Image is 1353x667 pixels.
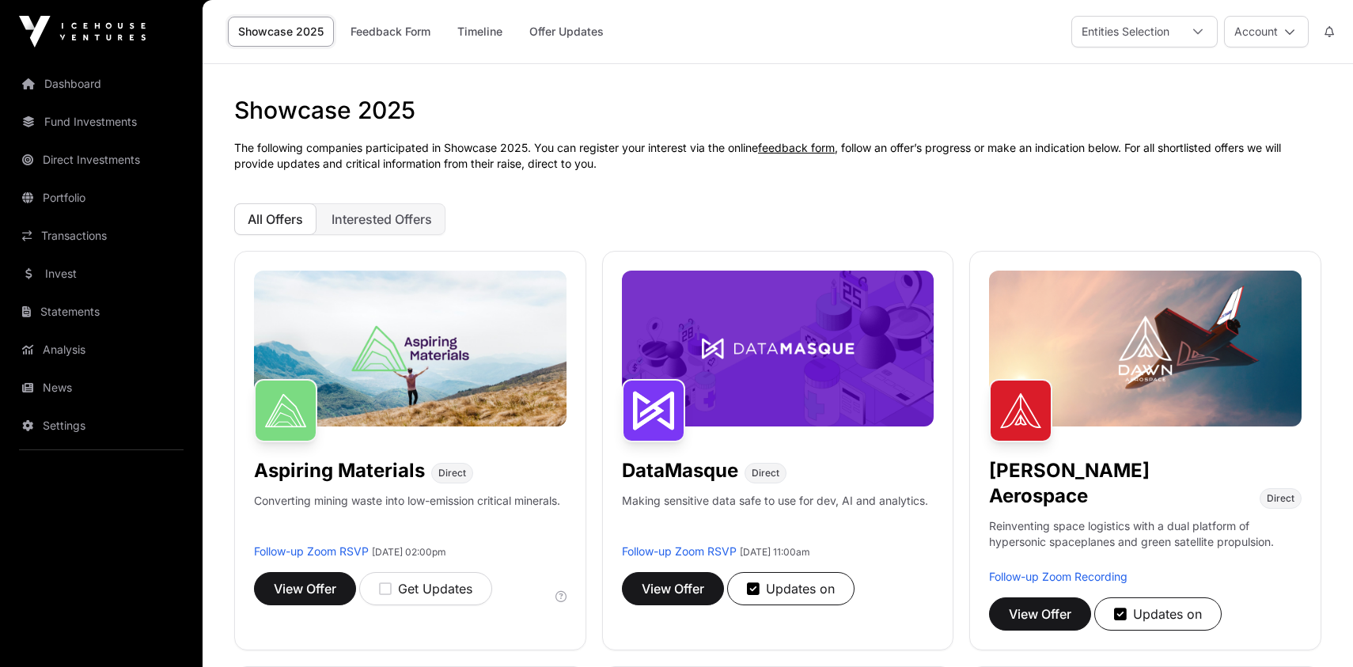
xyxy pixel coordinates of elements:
img: Icehouse Ventures Logo [19,16,146,47]
iframe: Chat Widget [1274,591,1353,667]
button: View Offer [254,572,356,605]
p: Reinventing space logistics with a dual platform of hypersonic spaceplanes and green satellite pr... [989,518,1302,569]
button: View Offer [989,597,1091,631]
a: Portfolio [13,180,190,215]
a: Follow-up Zoom RSVP [622,544,737,558]
span: View Offer [642,579,704,598]
button: View Offer [622,572,724,605]
a: Follow-up Zoom RSVP [254,544,369,558]
a: Settings [13,408,190,443]
img: Dawn-Banner.jpg [989,271,1302,426]
img: DataMasque-Banner.jpg [622,271,934,426]
span: View Offer [274,579,336,598]
h1: [PERSON_NAME] Aerospace [989,458,1253,509]
button: Updates on [1094,597,1222,631]
a: Transactions [13,218,190,253]
a: Timeline [447,17,513,47]
div: Get Updates [379,579,472,598]
a: Analysis [13,332,190,367]
span: View Offer [1009,604,1071,623]
img: DataMasque [622,379,685,442]
div: Updates on [747,579,835,598]
button: Get Updates [359,572,492,605]
a: Feedback Form [340,17,441,47]
button: Interested Offers [318,203,445,235]
a: Offer Updates [519,17,614,47]
a: Direct Investments [13,142,190,177]
a: Dashboard [13,66,190,101]
span: [DATE] 02:00pm [372,546,446,558]
p: Converting mining waste into low-emission critical minerals. [254,493,560,544]
a: Fund Investments [13,104,190,139]
button: Updates on [727,572,855,605]
a: Invest [13,256,190,291]
span: Direct [438,467,466,479]
a: News [13,370,190,405]
h1: Aspiring Materials [254,458,425,483]
img: Dawn Aerospace [989,379,1052,442]
span: Direct [1267,492,1294,505]
span: Interested Offers [332,211,432,227]
img: Aspiring-Banner.jpg [254,271,567,426]
div: Entities Selection [1072,17,1179,47]
img: Aspiring Materials [254,379,317,442]
button: All Offers [234,203,316,235]
p: Making sensitive data safe to use for dev, AI and analytics. [622,493,928,544]
a: feedback form [758,141,835,154]
p: The following companies participated in Showcase 2025. You can register your interest via the onl... [234,140,1321,172]
button: Account [1224,16,1309,47]
span: All Offers [248,211,303,227]
h1: DataMasque [622,458,738,483]
a: Showcase 2025 [228,17,334,47]
span: [DATE] 11:00am [740,546,810,558]
h1: Showcase 2025 [234,96,1321,124]
a: Follow-up Zoom Recording [989,570,1127,583]
span: Direct [752,467,779,479]
a: Statements [13,294,190,329]
div: Updates on [1114,604,1202,623]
